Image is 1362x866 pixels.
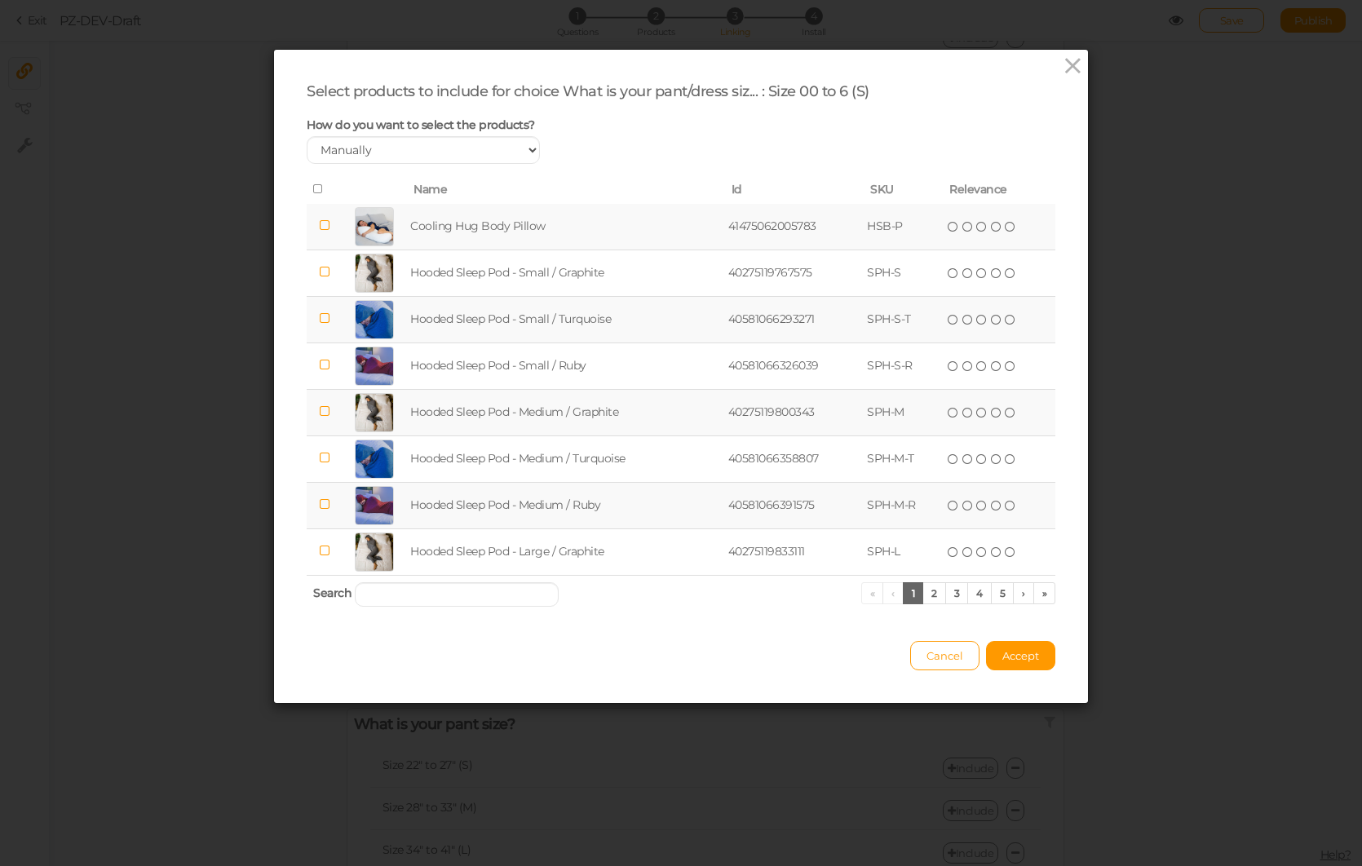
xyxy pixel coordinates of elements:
[864,176,943,204] th: SKU
[962,360,974,372] i: two
[976,500,988,511] i: three
[948,407,959,418] i: one
[962,546,974,558] i: two
[307,435,1055,482] tr: Hooded Sleep Pod - Medium / Turquoise 40581066358807 SPH-M-T
[976,407,988,418] i: three
[725,296,865,342] td: 40581066293271
[1005,267,1016,279] i: five
[976,221,988,232] i: three
[948,453,959,465] i: one
[307,204,1055,250] tr: Cooling Hug Body Pillow 41475062005783 HSB-P
[725,482,865,528] td: 40581066391575
[967,582,992,604] a: 4
[864,528,943,575] td: SPH-L
[991,453,1002,465] i: four
[307,389,1055,435] tr: Hooded Sleep Pod - Medium / Graphite 40275119800343 SPH-M
[725,435,865,482] td: 40581066358807
[307,342,1055,389] tr: Hooded Sleep Pod - Small / Ruby 40581066326039 SPH-S-R
[910,641,979,670] button: Cancel
[407,342,724,389] td: Hooded Sleep Pod - Small / Ruby
[991,267,1002,279] i: four
[1013,582,1034,604] a: ›
[725,250,865,296] td: 40275119767575
[307,482,1055,528] tr: Hooded Sleep Pod - Medium / Ruby 40581066391575 SPH-M-R
[962,500,974,511] i: two
[407,204,724,250] td: Cooling Hug Body Pillow
[1005,500,1016,511] i: five
[991,500,1002,511] i: four
[1005,221,1016,232] i: five
[864,389,943,435] td: SPH-M
[1005,407,1016,418] i: five
[948,546,959,558] i: one
[986,641,1055,670] button: Accept
[976,314,988,325] i: three
[864,342,943,389] td: SPH-S-R
[864,482,943,528] td: SPH-M-R
[864,435,943,482] td: SPH-M-T
[307,528,1055,575] tr: Hooded Sleep Pod - Large / Graphite 40275119833111 SPH-L
[725,389,865,435] td: 40275119800343
[407,250,724,296] td: Hooded Sleep Pod - Small / Graphite
[1005,453,1016,465] i: five
[922,582,946,604] a: 2
[313,585,352,600] span: Search
[991,360,1002,372] i: four
[976,546,988,558] i: three
[945,582,969,604] a: 3
[962,407,974,418] i: two
[962,267,974,279] i: two
[991,314,1002,325] i: four
[943,176,1055,204] th: Relevance
[307,82,1055,101] div: Select products to include for choice What is your pant/dress siz... : Size 00 to 6 (S)
[991,546,1002,558] i: four
[903,582,924,604] a: 1
[962,221,974,232] i: two
[1033,582,1056,604] a: »
[307,296,1055,342] tr: Hooded Sleep Pod - Small / Turquoise 40581066293271 SPH-S-T
[1005,360,1016,372] i: five
[976,267,988,279] i: three
[407,435,724,482] td: Hooded Sleep Pod - Medium / Turquoise
[732,182,742,197] span: Id
[407,389,724,435] td: Hooded Sleep Pod - Medium / Graphite
[1005,314,1016,325] i: five
[991,582,1015,604] a: 5
[948,500,959,511] i: one
[407,528,724,575] td: Hooded Sleep Pod - Large / Graphite
[948,314,959,325] i: one
[962,314,974,325] i: two
[962,453,974,465] i: two
[407,296,724,342] td: Hooded Sleep Pod - Small / Turquoise
[991,407,1002,418] i: four
[948,360,959,372] i: one
[307,117,535,132] span: How do you want to select the products?
[725,204,865,250] td: 41475062005783
[413,182,447,197] span: Name
[991,221,1002,232] i: four
[725,342,865,389] td: 40581066326039
[864,250,943,296] td: SPH-S
[307,250,1055,296] tr: Hooded Sleep Pod - Small / Graphite 40275119767575 SPH-S
[976,360,988,372] i: three
[1002,649,1039,662] span: Accept
[407,482,724,528] td: Hooded Sleep Pod - Medium / Ruby
[948,221,959,232] i: one
[948,267,959,279] i: one
[864,296,943,342] td: SPH-S-T
[864,204,943,250] td: HSB-P
[976,453,988,465] i: three
[1005,546,1016,558] i: five
[926,649,963,662] span: Cancel
[725,528,865,575] td: 40275119833111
